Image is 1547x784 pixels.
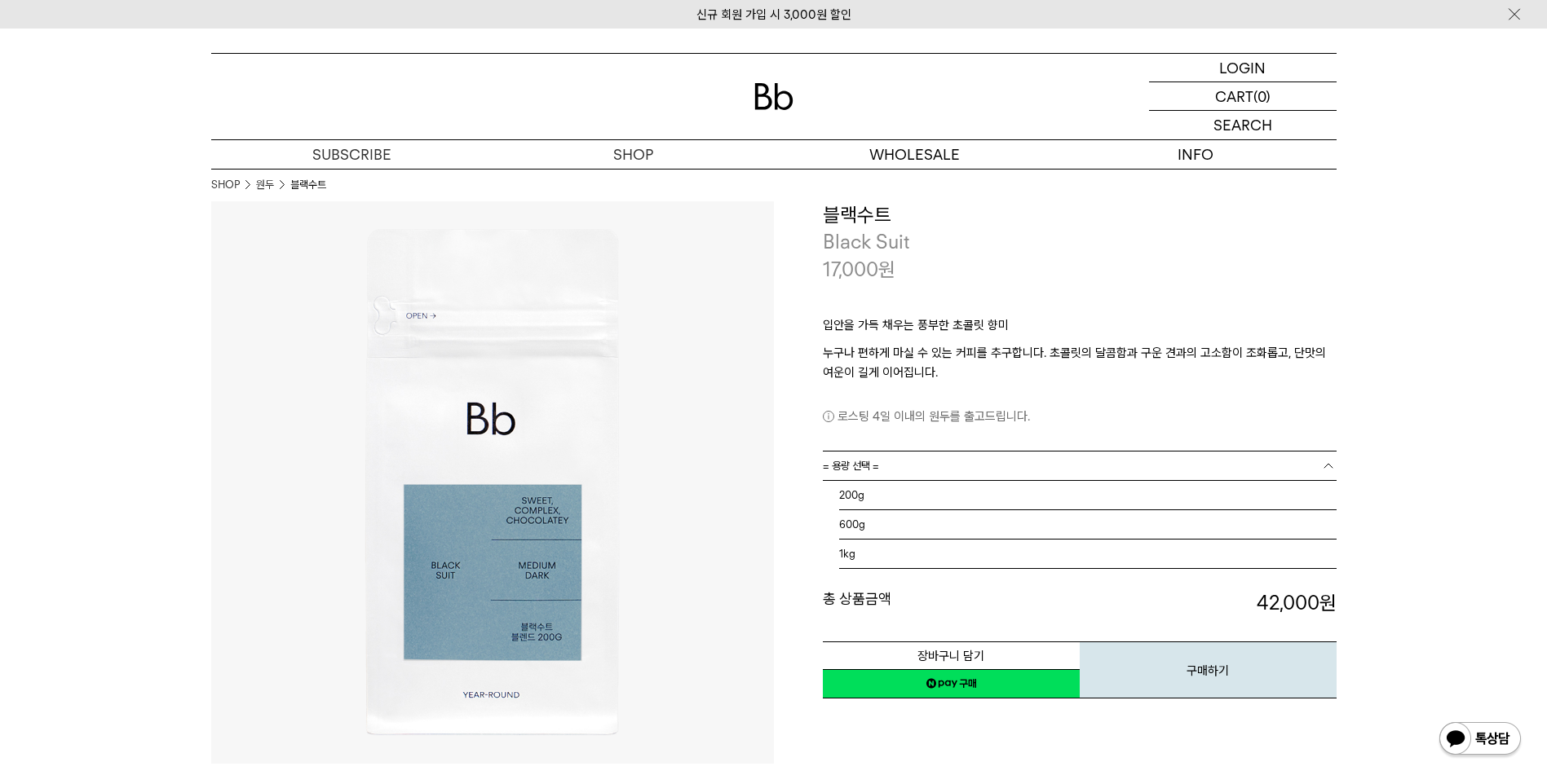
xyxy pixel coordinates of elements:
button: 장바구니 담기 [823,641,1080,670]
p: 누구나 편하게 마실 수 있는 커피를 추구합니다. 초콜릿의 달콤함과 구운 견과의 고소함이 조화롭고, 단맛의 여운이 길게 이어집니다. [823,343,1337,382]
p: SEARCH [1213,111,1272,139]
a: 새창 [823,669,1080,698]
a: SHOP [211,177,240,193]
span: = 용량 선택 = [823,451,879,480]
li: 200g [839,481,1337,510]
p: INFO [1055,140,1337,169]
a: SUBSCRIBE [211,140,493,169]
img: 카카오톡 채널 1:1 채팅 버튼 [1438,720,1523,760]
li: 1kg [839,540,1337,569]
img: 블랙수트 [211,201,774,764]
a: LOGIN [1149,54,1337,82]
span: 원 [878,258,895,281]
button: 구매하기 [1080,641,1337,698]
p: 입안을 가득 채우는 풍부한 초콜릿 향미 [823,315,1337,343]
img: 로고 [754,83,793,110]
a: CART (0) [1149,82,1337,111]
b: 원 [1319,591,1337,614]
p: 로스팅 4일 이내의 원두를 출고드립니다. [823,407,1337,426]
a: 신규 회원 가입 시 3,000원 할인 [696,7,851,22]
a: SHOP [493,140,774,169]
li: 600g [839,510,1337,540]
li: 블랙수트 [290,177,326,193]
p: LOGIN [1219,54,1266,81]
p: Black Suit [823,228,1337,256]
p: 17,000 [823,256,895,284]
a: 원두 [256,177,274,193]
p: CART [1215,82,1253,110]
h3: 블랙수트 [823,201,1337,229]
dt: 총 상품금액 [823,589,1080,617]
strong: 42,000 [1257,591,1337,614]
p: WHOLESALE [774,140,1055,169]
p: (0) [1253,82,1271,110]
